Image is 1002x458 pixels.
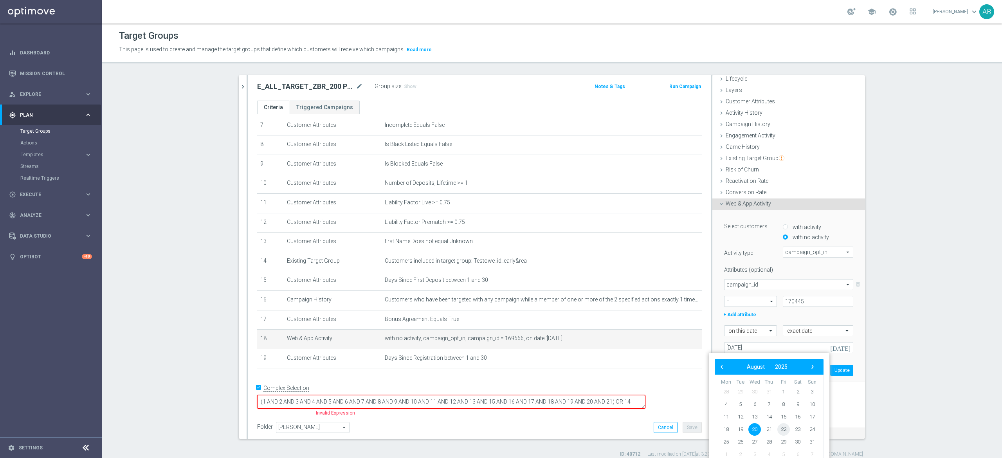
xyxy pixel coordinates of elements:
[385,316,459,323] span: Bonus Agreement Equals True
[748,411,761,423] span: 13
[385,296,699,303] span: Customers who have been targeted with any campaign while a member of one or more of the 2 specifi...
[726,121,770,127] span: Campaign History
[748,379,762,386] th: weekday
[119,30,178,41] h1: Target Groups
[284,330,382,349] td: Web & App Activity
[9,233,92,239] div: Data Studio keyboard_arrow_right
[257,349,284,368] td: 19
[791,379,805,386] th: weekday
[9,191,92,198] button: play_circle_outline Execute keyboard_arrow_right
[734,398,747,411] span: 5
[717,362,818,372] bs-datepicker-navigation-view: ​ ​ ​
[742,362,770,372] button: August
[970,7,979,16] span: keyboard_arrow_down
[9,112,92,118] button: gps_fixed Plan keyboard_arrow_right
[119,46,405,52] span: This page is used to create and manage the target groups that define which customers will receive...
[720,398,732,411] span: 4
[21,152,77,157] span: Templates
[9,112,16,119] i: gps_fixed
[20,192,85,197] span: Execute
[726,110,762,116] span: Activity History
[20,246,82,267] a: Optibot
[720,386,732,398] span: 28
[726,166,759,173] span: Risk of Churn
[763,398,775,411] span: 7
[748,398,761,411] span: 6
[719,379,733,386] th: weekday
[257,233,284,252] td: 13
[257,155,284,174] td: 9
[932,6,979,18] a: [PERSON_NAME]keyboard_arrow_down
[20,149,101,160] div: Templates
[748,386,761,398] span: 30
[284,213,382,233] td: Customer Attributes
[9,212,16,219] i: track_changes
[21,152,85,157] div: Templates
[19,445,43,450] a: Settings
[783,325,853,336] ng-select: exact date
[718,263,777,273] label: Attributes (optional)
[726,155,784,161] span: Existing Target Group
[654,422,678,433] button: Cancel
[9,191,16,198] i: play_circle_outline
[257,252,284,271] td: 14
[385,141,452,148] span: Is Black Listed Equals False
[717,362,727,372] button: ‹
[20,137,101,149] div: Actions
[257,116,284,135] td: 7
[20,234,85,238] span: Data Studio
[806,398,818,411] span: 10
[356,82,363,91] i: mode_edit
[734,436,747,448] span: 26
[805,379,819,386] th: weekday
[723,309,779,319] label: + Add attribute
[9,254,92,260] div: lightbulb Optibot +10
[385,122,445,128] span: Incomplete Equals False
[9,70,92,77] div: Mission Control
[284,135,382,155] td: Customer Attributes
[257,174,284,194] td: 10
[20,128,81,134] a: Target Groups
[791,436,804,448] span: 30
[9,49,16,56] i: equalizer
[791,398,804,411] span: 9
[20,151,92,158] button: Templates keyboard_arrow_right
[20,92,85,97] span: Explore
[257,424,273,430] label: Folder
[385,335,564,342] span: with no activity, campaign_opt_in, campaign_id = 169666, on date '[DATE]'
[385,180,468,186] span: Number of Deposits, Lifetime >= 1
[20,140,81,146] a: Actions
[20,213,85,218] span: Analyze
[257,271,284,291] td: 15
[807,362,818,372] span: ›
[718,247,777,256] label: Activity type
[284,349,382,368] td: Customer Attributes
[726,98,775,105] span: Customer Attributes
[239,75,247,98] button: chevron_right
[385,277,488,283] span: Days Since First Deposit between 1 and 30
[734,411,747,423] span: 12
[734,386,747,398] span: 29
[20,172,101,184] div: Realtime Triggers
[763,386,775,398] span: 31
[284,310,382,330] td: Customer Attributes
[777,386,790,398] span: 1
[718,220,777,230] label: Select customers
[85,191,92,198] i: keyboard_arrow_right
[9,253,16,260] i: lightbulb
[9,50,92,56] div: equalizer Dashboard
[806,423,818,436] span: 24
[806,411,818,423] span: 17
[257,193,284,213] td: 11
[385,355,487,361] span: Days Since Registration between 1 and 30
[683,422,702,433] button: Save
[9,246,92,267] div: Optibot
[385,160,443,167] span: Is Blocked Equals False
[720,423,732,436] span: 18
[733,379,748,386] th: weekday
[284,290,382,310] td: Campaign History
[724,325,777,336] ng-select: on this date
[791,411,804,423] span: 16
